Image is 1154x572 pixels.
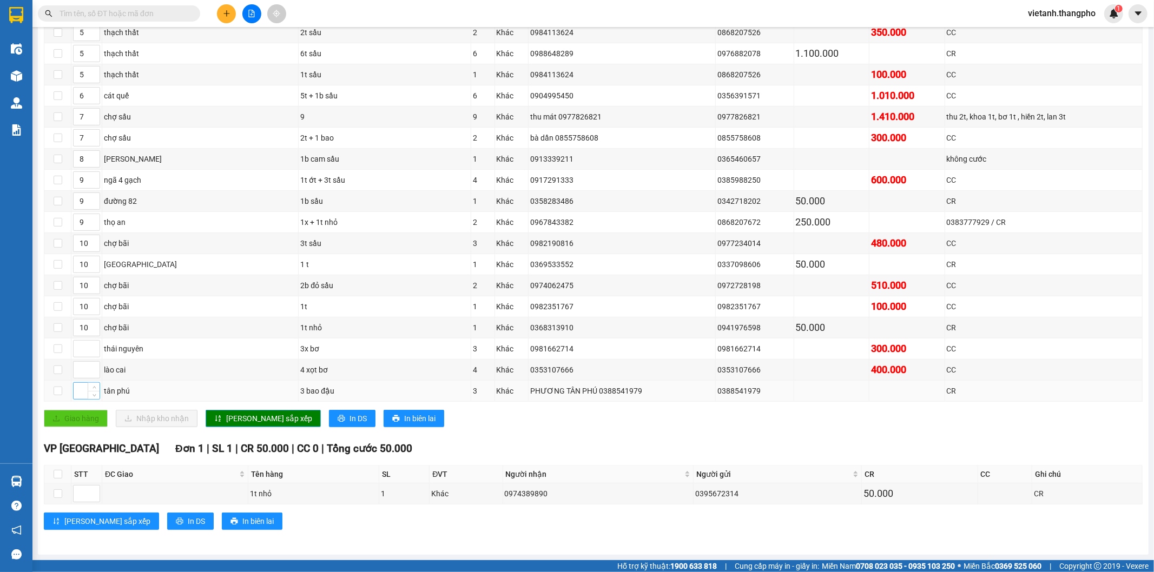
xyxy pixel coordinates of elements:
div: 50.000 [796,194,867,209]
div: 0981662714 [717,343,792,355]
input: Tìm tên, số ĐT hoặc mã đơn [60,8,187,19]
div: 0972728198 [717,280,792,291]
th: Ghi chú [1032,465,1143,483]
div: 0982190816 [530,237,714,249]
div: CC [947,237,1140,249]
div: 0395672314 [695,488,860,500]
div: CC [947,90,1140,102]
span: Miền Nam [822,560,955,572]
div: thạch thất [104,26,296,38]
div: 0977234014 [717,237,792,249]
div: Khác [497,69,527,81]
div: 1.100.000 [796,46,867,61]
div: 1 t [300,258,469,270]
span: | [235,442,238,455]
button: printerIn DS [329,410,375,427]
span: vietanh.thangpho [1019,6,1104,20]
div: 6 [473,90,492,102]
span: Người gửi [696,468,850,480]
div: 0353107666 [530,364,714,376]
div: 0868207526 [717,69,792,81]
span: In DS [350,413,367,424]
div: 2 [473,280,492,291]
div: đường 82 [104,195,296,207]
span: Increase Value [88,383,100,391]
span: | [321,442,324,455]
span: notification [11,525,22,535]
div: 1t [300,301,469,312]
div: 9 [473,111,492,123]
div: không cước [947,153,1140,165]
span: ĐC Giao [105,468,237,480]
div: lào cai [104,364,296,376]
button: caret-down [1129,4,1148,23]
div: 3x bơ [300,343,469,355]
div: CC [947,69,1140,81]
span: Decrease Value [88,391,100,399]
div: 50.000 [796,257,867,272]
div: 1 [473,301,492,312]
div: 4 xọt bơ [300,364,469,376]
div: chợ bãi [104,322,296,334]
span: In DS [188,515,205,527]
div: 50.000 [863,486,975,501]
div: Khác [497,322,527,334]
div: CC [947,343,1140,355]
div: 0383777929 / CR [947,216,1140,228]
div: 1 [473,153,492,165]
span: SL 1 [212,442,233,455]
div: 1t ớt + 3t sầu [300,174,469,186]
div: 0904995450 [530,90,714,102]
img: logo-vxr [9,7,23,23]
div: 0976882078 [717,48,792,59]
div: CC [947,280,1140,291]
span: Cung cấp máy in - giấy in: [735,560,819,572]
div: 1.010.000 [871,88,942,103]
span: CR 50.000 [241,442,289,455]
img: icon-new-feature [1109,9,1119,18]
div: 1 [381,488,427,500]
span: down [91,392,97,398]
button: sort-ascending[PERSON_NAME] sắp xếp [44,513,159,530]
span: question-circle [11,501,22,511]
div: 0342718202 [717,195,792,207]
span: caret-down [1133,9,1143,18]
span: sort-ascending [52,517,60,526]
div: 9 [300,111,469,123]
div: Khác [497,26,527,38]
div: 1t sầu [300,69,469,81]
div: 2b đỏ sầu [300,280,469,291]
span: sort-ascending [214,415,222,423]
div: cát quế [104,90,296,102]
span: aim [273,10,280,17]
div: thạch thất [104,48,296,59]
div: 0337098606 [717,258,792,270]
span: Tổng cước 50.000 [327,442,412,455]
div: 4 [473,174,492,186]
div: 510.000 [871,278,942,293]
div: Khác [431,488,500,500]
span: search [45,10,52,17]
div: chợ bãi [104,301,296,312]
span: file-add [248,10,255,17]
div: 4 [473,364,492,376]
div: 0365460657 [717,153,792,165]
span: In biên lai [404,413,436,424]
span: Miền Bắc [964,560,1041,572]
div: Khác [497,174,527,186]
span: In biên lai [242,515,274,527]
div: CR [947,258,1140,270]
div: thọ an [104,216,296,228]
div: 0988648289 [530,48,714,59]
div: 1 [473,195,492,207]
div: bà dần 0855758608 [530,132,714,144]
button: plus [217,4,236,23]
div: Khác [497,364,527,376]
div: 100.000 [871,67,942,82]
div: 250.000 [796,215,867,230]
div: 1b cam sầu [300,153,469,165]
span: [PERSON_NAME] sắp xếp [64,515,150,527]
div: thạch thất [104,69,296,81]
img: warehouse-icon [11,97,22,109]
button: aim [267,4,286,23]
